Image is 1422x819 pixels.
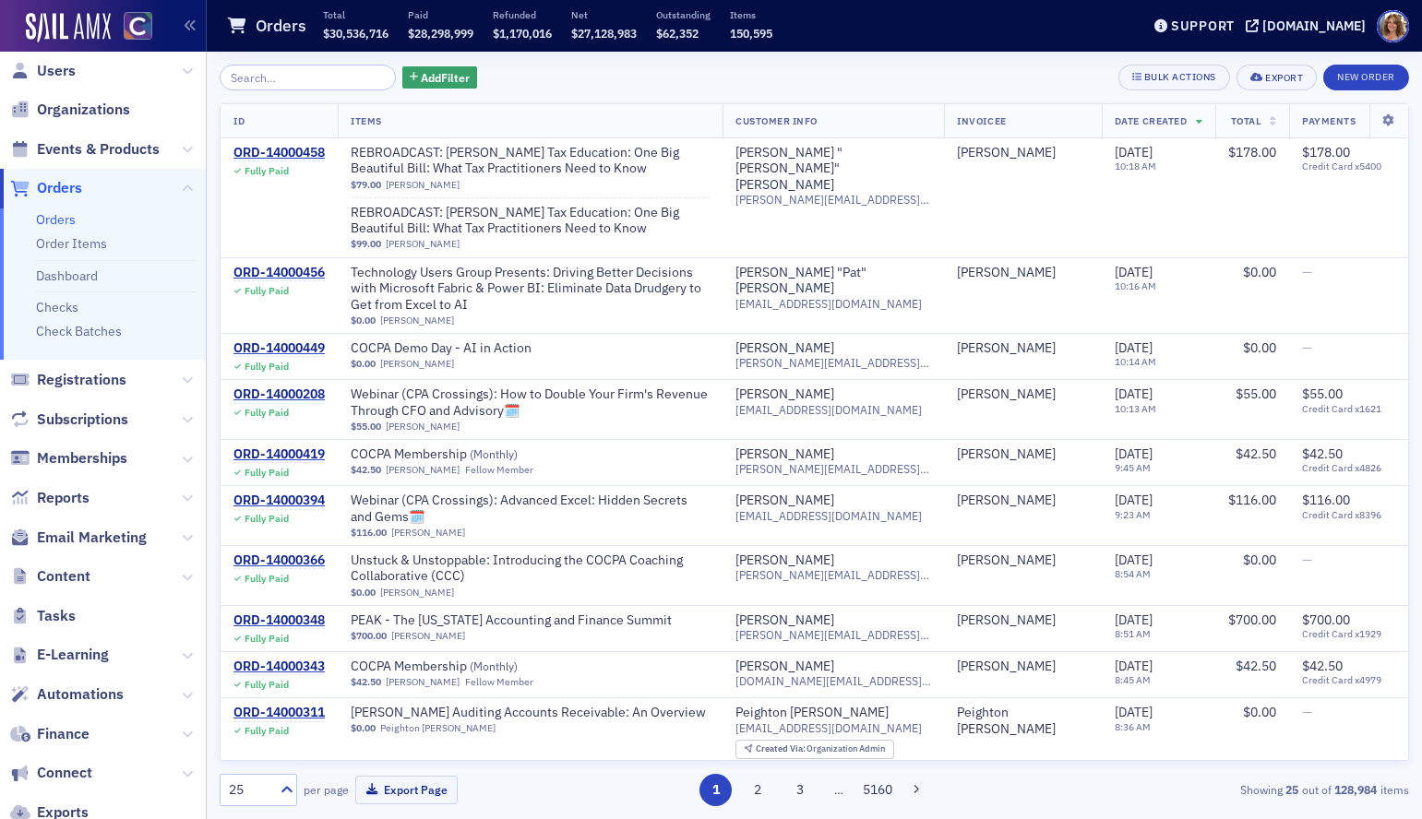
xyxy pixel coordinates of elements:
[1228,611,1276,628] span: $700.00
[1115,355,1156,368] time: 10:14 AM
[735,674,931,688] span: [DOMAIN_NAME][EMAIL_ADDRESS][DOMAIN_NAME]
[957,552,1089,569] span: Lance Grothe
[1323,65,1409,90] button: New Order
[1283,781,1302,798] strong: 25
[351,464,381,476] span: $42.50
[957,340,1056,357] a: [PERSON_NAME]
[391,527,465,539] a: [PERSON_NAME]
[26,13,111,42] img: SailAMX
[351,446,583,463] span: COCPA Membership
[1115,279,1156,292] time: 10:16 AM
[957,145,1056,161] a: [PERSON_NAME]
[783,774,816,806] button: 3
[111,12,152,43] a: View Homepage
[735,114,818,127] span: Customer Info
[386,464,460,476] a: [PERSON_NAME]
[10,61,76,81] a: Users
[1302,160,1395,172] span: Credit Card x5400
[351,676,381,688] span: $42.50
[699,774,732,806] button: 1
[1302,658,1343,674] span: $42.50
[351,265,710,314] span: Technology Users Group Presents: Driving Better Decisions with Microsoft Fabric & Power BI: Elimi...
[1115,704,1153,720] span: [DATE]
[735,659,834,675] div: [PERSON_NAME]
[735,612,834,629] a: [PERSON_NAME]
[735,386,834,403] div: [PERSON_NAME]
[351,358,376,370] span: $0.00
[380,722,496,734] a: Peighton [PERSON_NAME]
[735,509,922,523] span: [EMAIL_ADDRESS][DOMAIN_NAME]
[735,493,834,509] a: [PERSON_NAME]
[1144,72,1216,82] div: Bulk Actions
[351,145,710,177] span: REBROADCAST: Don Farmer Tax Education: One Big Beautiful Bill: What Tax Practitioners Need to Know
[37,528,147,548] span: Email Marketing
[36,211,76,228] a: Orders
[1302,264,1312,280] span: —
[1243,704,1276,720] span: $0.00
[36,323,122,339] a: Check Batches
[37,139,160,160] span: Events & Products
[1115,673,1151,686] time: 8:45 AM
[1302,611,1350,628] span: $700.00
[1236,386,1276,402] span: $55.00
[1302,144,1350,160] span: $178.00
[1115,492,1153,508] span: [DATE]
[245,407,289,419] div: Fully Paid
[233,612,325,629] a: ORD-14000348
[571,8,637,21] p: Net
[233,265,325,281] a: ORD-14000456
[351,493,710,525] a: Webinar (CPA Crossings): Advanced Excel: Hidden Secrets and Gems🗓️
[351,612,672,629] a: PEAK - The [US_STATE] Accounting and Finance Summit
[957,265,1089,281] span: Pat Hale
[37,606,76,626] span: Tasks
[735,552,834,569] div: [PERSON_NAME]
[957,552,1056,569] a: [PERSON_NAME]
[233,552,325,569] div: ORD-14000366
[957,386,1056,403] a: [PERSON_NAME]
[656,8,711,21] p: Outstanding
[735,265,931,297] a: [PERSON_NAME] "Pat" [PERSON_NAME]
[957,265,1056,281] div: [PERSON_NAME]
[957,446,1056,463] a: [PERSON_NAME]
[421,69,470,86] span: Add Filter
[37,448,127,469] span: Memberships
[1115,508,1151,521] time: 9:23 AM
[826,781,852,798] span: …
[351,386,710,419] a: Webinar (CPA Crossings): How to Double Your Firm's Revenue Through CFO and Advisory🗓️
[233,114,245,127] span: ID
[1302,492,1350,508] span: $116.00
[735,340,834,357] div: [PERSON_NAME]
[1115,160,1156,172] time: 10:18 AM
[1237,65,1317,90] button: Export
[37,684,124,705] span: Automations
[36,235,107,252] a: Order Items
[37,488,90,508] span: Reports
[124,12,152,41] img: SailAMX
[1025,781,1409,798] div: Showing out of items
[735,403,922,417] span: [EMAIL_ADDRESS][DOMAIN_NAME]
[1265,73,1303,83] div: Export
[1377,10,1409,42] span: Profile
[351,205,710,237] a: REBROADCAST: [PERSON_NAME] Tax Education: One Big Beautiful Bill: What Tax Practitioners Need to ...
[1171,18,1235,34] div: Support
[10,370,126,390] a: Registrations
[37,61,76,81] span: Users
[386,238,460,250] a: [PERSON_NAME]
[957,493,1056,509] div: [PERSON_NAME]
[1302,462,1395,474] span: Credit Card x4826
[957,705,1089,737] a: Peighton [PERSON_NAME]
[351,145,710,177] a: REBROADCAST: [PERSON_NAME] Tax Education: One Big Beautiful Bill: What Tax Practitioners Need to ...
[351,552,710,585] span: Unstuck & Unstoppable: Introducing the COCPA Coaching Collaborative (CCC)
[1115,144,1153,160] span: [DATE]
[1243,339,1276,356] span: $0.00
[10,645,109,665] a: E-Learning
[465,676,533,688] div: Fellow Member
[957,705,1089,737] span: Peighton Miyasaki
[36,267,98,284] a: Dashboard
[1262,18,1366,34] div: [DOMAIN_NAME]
